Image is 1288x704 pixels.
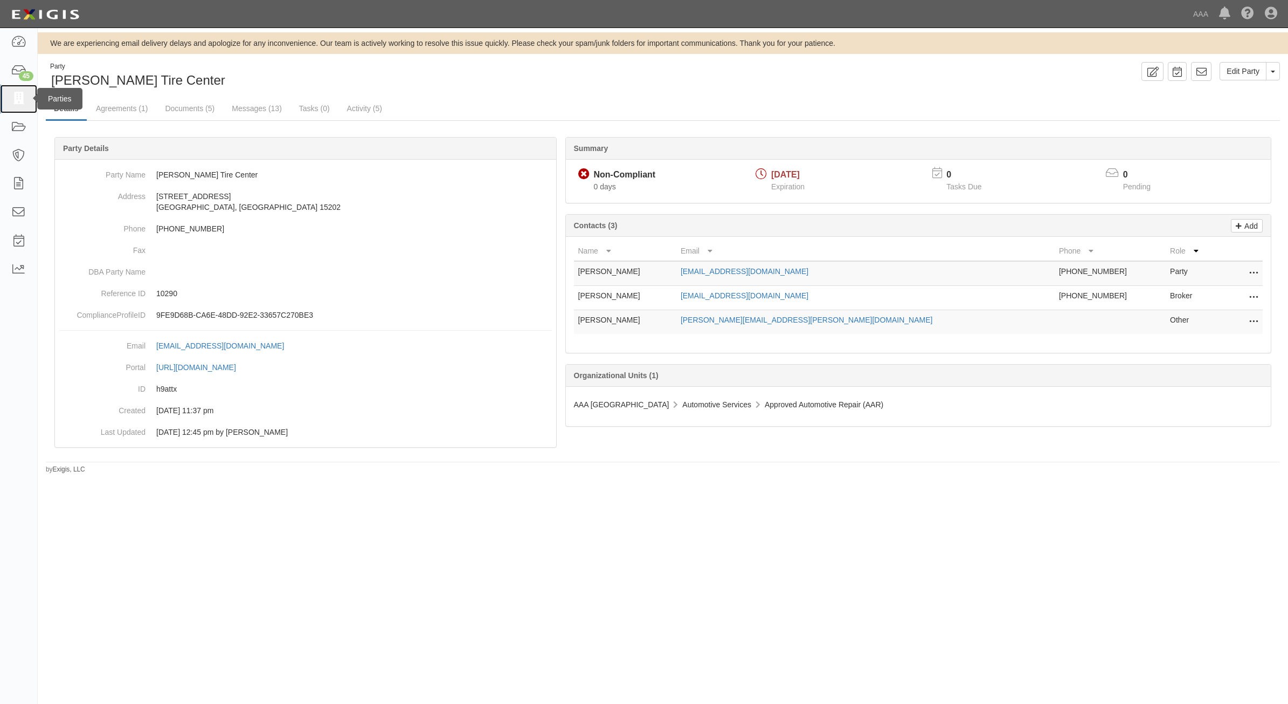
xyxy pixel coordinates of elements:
[59,218,552,240] dd: [PHONE_NUMBER]
[291,98,338,119] a: Tasks (0)
[574,221,618,230] b: Contacts (3)
[574,400,669,409] span: AAA [GEOGRAPHIC_DATA]
[1166,310,1220,334] td: Other
[63,144,109,153] b: Party Details
[594,169,656,181] div: Non-Compliant
[1055,286,1166,310] td: [PHONE_NUMBER]
[156,363,248,372] a: [URL][DOMAIN_NAME]
[676,241,1055,261] th: Email
[51,73,225,87] span: [PERSON_NAME] Tire Center
[46,465,85,474] small: by
[1188,3,1214,25] a: AAA
[59,357,146,373] dt: Portal
[156,340,284,351] div: [EMAIL_ADDRESS][DOMAIN_NAME]
[1242,220,1258,232] p: Add
[681,267,808,276] a: [EMAIL_ADDRESS][DOMAIN_NAME]
[1220,62,1266,80] a: Edit Party
[38,38,1288,49] div: We are experiencing email delivery delays and apologize for any inconvenience. Our team is active...
[156,310,552,320] p: 9FE9D68B-CA6E-48DD-92E2-33657C270BE3
[681,316,933,324] a: [PERSON_NAME][EMAIL_ADDRESS][PERSON_NAME][DOMAIN_NAME]
[1241,8,1254,20] i: Help Center - Complianz
[594,182,616,191] span: Since 08/28/2025
[88,98,156,119] a: Agreements (1)
[59,261,146,277] dt: DBA Party Name
[59,421,552,443] dd: 02/28/2024 12:45 pm by Benjamin Tully
[59,186,552,218] dd: [STREET_ADDRESS] [GEOGRAPHIC_DATA], [GEOGRAPHIC_DATA] 15202
[771,170,800,179] span: [DATE]
[224,98,290,119] a: Messages (13)
[59,335,146,351] dt: Email
[59,378,146,394] dt: ID
[59,400,146,416] dt: Created
[574,144,608,153] b: Summary
[59,164,552,186] dd: [PERSON_NAME] Tire Center
[946,169,995,181] p: 0
[59,186,146,202] dt: Address
[8,5,82,24] img: logo-5460c22ac91f19d4615b14bd174203de0afe785f0fc80cf4dbbc73dc1793850b.png
[59,240,146,256] dt: Fax
[59,218,146,234] dt: Phone
[1123,169,1164,181] p: 0
[59,304,146,320] dt: ComplianceProfileID
[574,241,676,261] th: Name
[1166,286,1220,310] td: Broker
[46,62,655,90] div: Richey Goodyear Tire Center
[681,291,808,300] a: [EMAIL_ADDRESS][DOMAIN_NAME]
[37,88,82,110] div: Parties
[574,286,676,310] td: [PERSON_NAME]
[59,283,146,299] dt: Reference ID
[574,310,676,334] td: [PERSON_NAME]
[771,182,805,191] span: Expiration
[1166,241,1220,261] th: Role
[156,288,552,299] p: 10290
[574,261,676,286] td: [PERSON_NAME]
[1231,219,1263,233] a: Add
[157,98,223,119] a: Documents (5)
[1055,241,1166,261] th: Phone
[339,98,390,119] a: Activity (5)
[59,164,146,180] dt: Party Name
[765,400,883,409] span: Approved Automotive Repair (AAR)
[1055,261,1166,286] td: [PHONE_NUMBER]
[682,400,751,409] span: Automotive Services
[50,62,225,71] div: Party
[59,378,552,400] dd: h9attx
[578,169,590,180] i: Non-Compliant
[1123,182,1151,191] span: Pending
[1166,261,1220,286] td: Party
[59,421,146,438] dt: Last Updated
[156,341,296,350] a: [EMAIL_ADDRESS][DOMAIN_NAME]
[19,71,33,81] div: 45
[53,466,85,473] a: Exigis, LLC
[59,400,552,421] dd: 03/09/2023 11:37 pm
[574,371,659,380] b: Organizational Units (1)
[946,182,981,191] span: Tasks Due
